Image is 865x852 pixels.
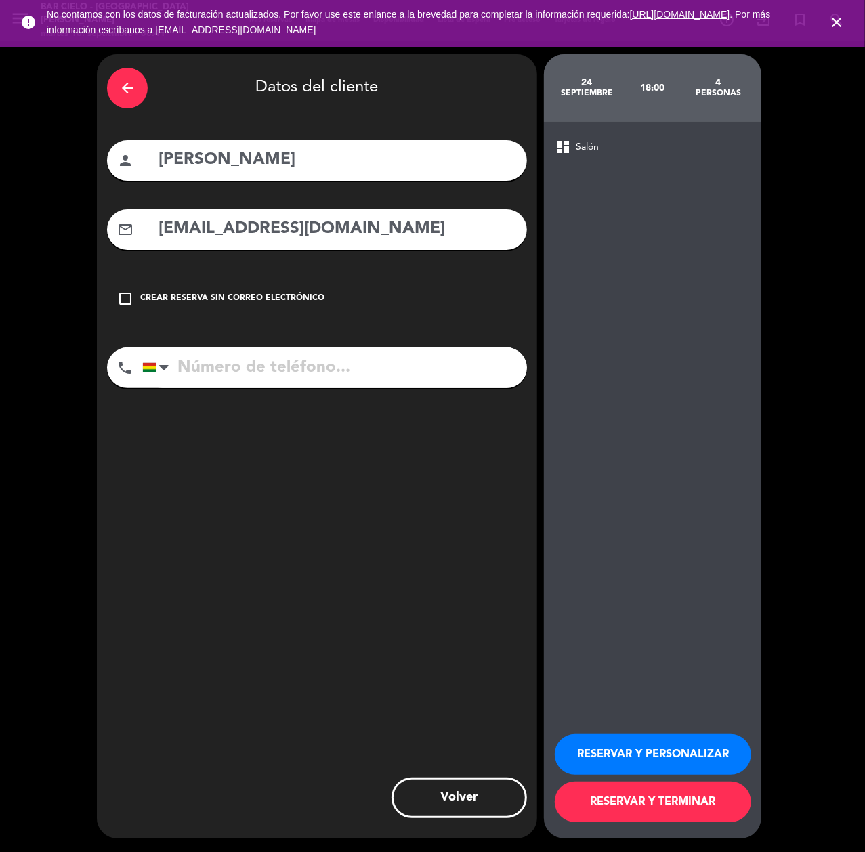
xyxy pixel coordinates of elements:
span: dashboard [555,139,571,155]
input: Nombre del cliente [157,146,517,174]
button: RESERVAR Y TERMINAR [555,782,751,822]
i: arrow_back [119,80,135,96]
span: Salón [576,140,599,155]
div: 18:00 [620,64,685,112]
button: Volver [392,778,527,818]
i: mail_outline [117,221,133,238]
i: error [20,14,37,30]
div: 24 [554,77,620,88]
span: No contamos con los datos de facturación actualizados. Por favor use este enlance a la brevedad p... [47,9,770,35]
div: 4 [685,77,751,88]
i: check_box_outline_blank [117,291,133,307]
i: phone [117,360,133,376]
i: person [117,152,133,169]
a: . Por más información escríbanos a [EMAIL_ADDRESS][DOMAIN_NAME] [47,9,770,35]
div: septiembre [554,88,620,99]
button: RESERVAR Y PERSONALIZAR [555,734,751,775]
i: close [828,14,845,30]
a: [URL][DOMAIN_NAME] [630,9,730,20]
div: Datos del cliente [107,64,527,112]
input: Email del cliente [157,215,517,243]
input: Número de teléfono... [142,347,527,388]
div: Crear reserva sin correo electrónico [140,292,324,305]
div: Bolivia: +591 [143,348,174,387]
div: personas [685,88,751,99]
